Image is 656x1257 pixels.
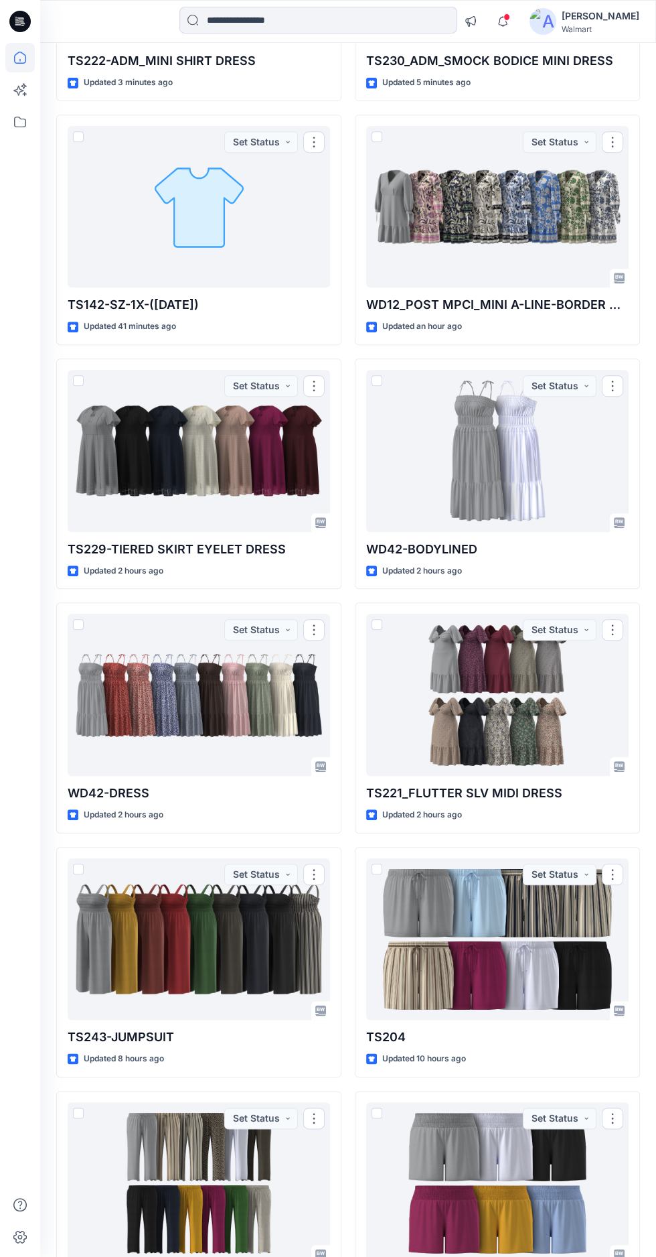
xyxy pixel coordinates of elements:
[84,320,176,334] p: Updated 41 minutes ago
[529,8,556,35] img: avatar
[366,540,629,559] p: WD42-BODYLINED
[562,24,639,34] div: Walmart
[68,540,330,559] p: TS229-TIERED SKIRT EYELET DRESS
[68,1028,330,1047] p: TS243-JUMPSUIT
[84,808,163,822] p: Updated 2 hours ago
[68,295,330,314] p: TS142-SZ-1X-([DATE])
[382,564,462,578] p: Updated 2 hours ago
[366,295,629,314] p: WD12_POST MPCI_MINI A-LINE-BORDER DRESS
[68,370,330,532] a: TS229-TIERED SKIRT EYELET DRESS
[366,858,629,1020] a: TS204
[68,614,330,776] a: WD42-DRESS
[366,784,629,803] p: TS221_FLUTTER SLV MIDI DRESS
[68,784,330,803] p: WD42-DRESS
[68,52,330,70] p: TS222-ADM_MINI SHIRT DRESS
[68,126,330,288] a: TS142-SZ-1X-(30-07-25)
[84,564,163,578] p: Updated 2 hours ago
[366,370,629,532] a: WD42-BODYLINED
[366,1028,629,1047] p: TS204
[84,76,173,90] p: Updated 3 minutes ago
[562,8,639,24] div: [PERSON_NAME]
[84,1052,164,1066] p: Updated 8 hours ago
[382,1052,466,1066] p: Updated 10 hours ago
[382,76,471,90] p: Updated 5 minutes ago
[382,320,462,334] p: Updated an hour ago
[366,52,629,70] p: TS230_ADM_SMOCK BODICE MINI DRESS
[382,808,462,822] p: Updated 2 hours ago
[366,614,629,776] a: TS221_FLUTTER SLV MIDI DRESS
[68,858,330,1020] a: TS243-JUMPSUIT
[366,126,629,288] a: WD12_POST MPCI_MINI A-LINE-BORDER DRESS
